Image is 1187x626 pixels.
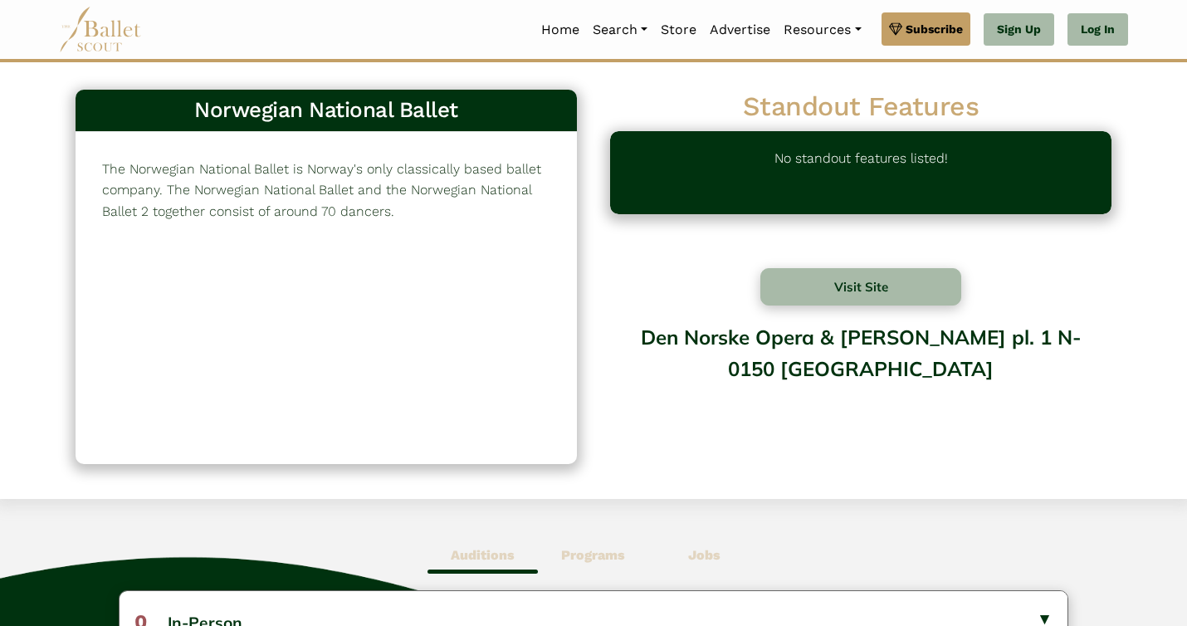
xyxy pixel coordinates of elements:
b: Auditions [451,547,515,563]
div: Den Norske Opera & [PERSON_NAME] pl. 1 N-0150 [GEOGRAPHIC_DATA] [610,313,1111,447]
span: Subscribe [906,20,963,38]
a: Store [654,12,703,47]
h2: Standout Features [610,90,1111,125]
a: Subscribe [882,12,970,46]
p: No standout features listed! [774,148,948,198]
a: Log In [1067,13,1128,46]
b: Jobs [688,547,721,563]
a: Search [586,12,654,47]
h3: Norwegian National Ballet [89,96,564,125]
button: Visit Site [760,268,961,306]
img: gem.svg [889,20,902,38]
b: Programs [561,547,625,563]
a: Home [535,12,586,47]
p: The Norwegian National Ballet is Norway's only classically based ballet company. The Norwegian Na... [102,159,550,223]
a: Sign Up [984,13,1054,46]
a: Resources [777,12,867,47]
a: Advertise [703,12,777,47]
